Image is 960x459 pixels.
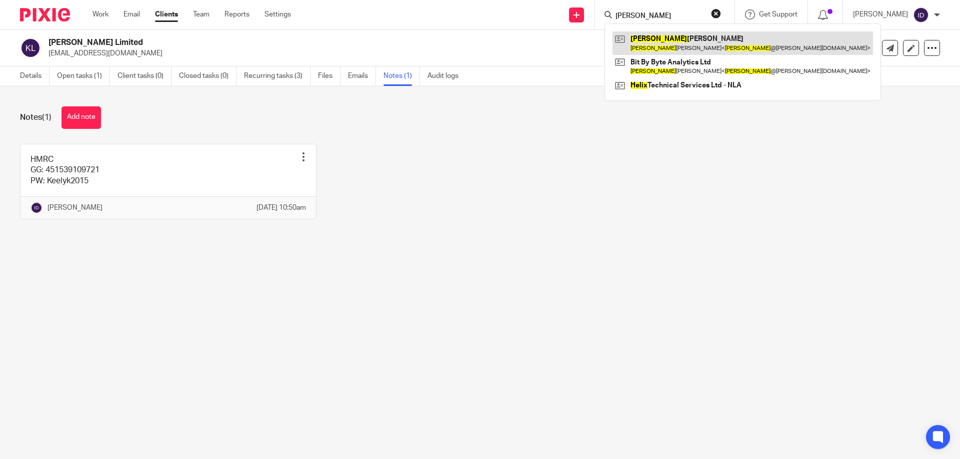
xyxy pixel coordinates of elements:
[47,203,102,213] p: [PERSON_NAME]
[264,9,291,19] a: Settings
[348,66,376,86] a: Emails
[123,9,140,19] a: Email
[61,106,101,129] button: Add note
[20,8,70,21] img: Pixie
[427,66,466,86] a: Audit logs
[193,9,209,19] a: Team
[57,66,110,86] a: Open tasks (1)
[853,9,908,19] p: [PERSON_NAME]
[20,37,41,58] img: svg%3E
[224,9,249,19] a: Reports
[256,203,306,213] p: [DATE] 10:50am
[913,7,929,23] img: svg%3E
[614,12,704,21] input: Search
[42,113,51,121] span: (1)
[383,66,420,86] a: Notes (1)
[48,37,653,48] h2: [PERSON_NAME] Limited
[30,202,42,214] img: svg%3E
[711,8,721,18] button: Clear
[318,66,340,86] a: Files
[20,112,51,123] h1: Notes
[155,9,178,19] a: Clients
[20,66,49,86] a: Details
[179,66,236,86] a: Closed tasks (0)
[244,66,310,86] a: Recurring tasks (3)
[92,9,108,19] a: Work
[117,66,171,86] a: Client tasks (0)
[48,48,804,58] p: [EMAIL_ADDRESS][DOMAIN_NAME]
[759,11,797,18] span: Get Support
